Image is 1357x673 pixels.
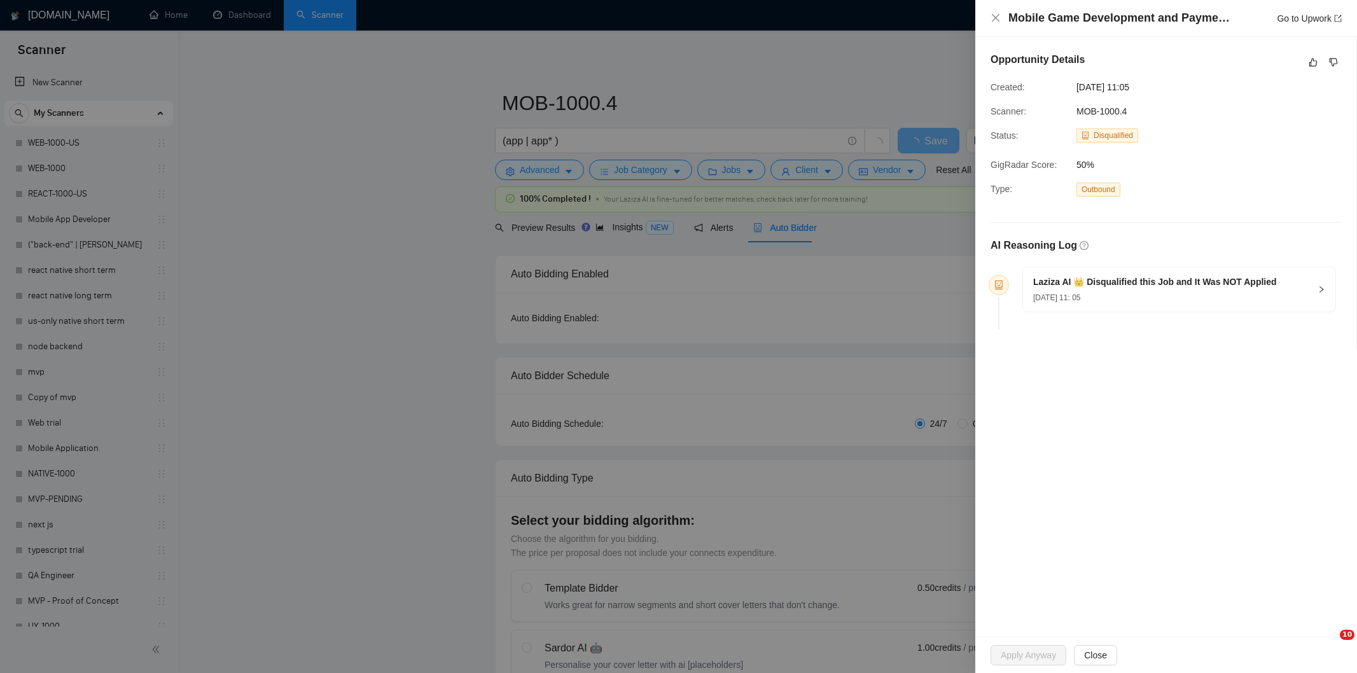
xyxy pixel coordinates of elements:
[991,160,1057,170] span: GigRadar Score:
[1076,183,1120,197] span: Outbound
[1033,293,1080,302] span: [DATE] 11: 05
[991,238,1077,253] h5: AI Reasoning Log
[1033,275,1277,289] h5: Laziza AI 👑 Disqualified this Job and It Was NOT Applied
[1326,55,1341,70] button: dislike
[1082,132,1089,139] span: robot
[1076,106,1127,116] span: MOB-1000.4
[1094,131,1133,140] span: Disqualified
[994,281,1003,289] span: robot
[1084,648,1107,662] span: Close
[991,13,1001,24] button: Close
[991,13,1001,23] span: close
[991,82,1025,92] span: Created:
[1340,630,1354,640] span: 10
[1080,241,1089,250] span: question-circle
[1309,57,1318,67] span: like
[991,52,1085,67] h5: Opportunity Details
[1318,286,1325,293] span: right
[1314,630,1344,660] iframe: Intercom live chat
[991,184,1012,194] span: Type:
[1334,15,1342,22] span: export
[1277,13,1342,24] a: Go to Upworkexport
[1076,158,1267,172] span: 50%
[991,106,1026,116] span: Scanner:
[991,130,1019,141] span: Status:
[1074,645,1117,665] button: Close
[1329,57,1338,67] span: dislike
[1305,55,1321,70] button: like
[1076,80,1267,94] span: [DATE] 11:05
[1008,10,1231,26] h4: Mobile Game Development and Payment Integration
